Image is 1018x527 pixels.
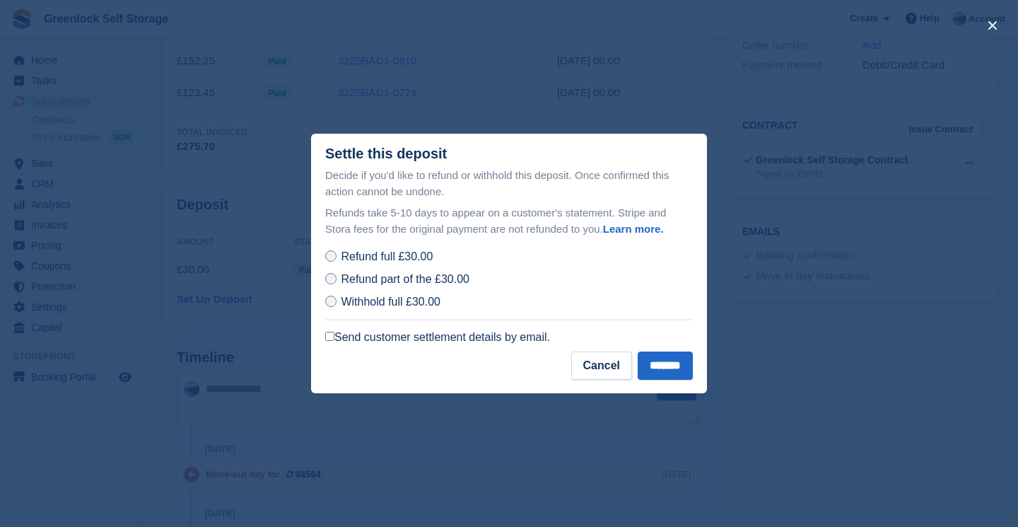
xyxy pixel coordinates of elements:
[341,273,469,285] span: Refund part of the £30.00
[325,250,337,262] input: Refund full £30.00
[571,352,632,380] button: Cancel
[325,330,550,344] label: Send customer settlement details by email.
[603,223,664,235] a: Learn more.
[325,332,334,341] input: Send customer settlement details by email.
[341,296,440,308] span: Withhold full £30.00
[325,146,447,162] div: Settle this deposit
[325,273,337,284] input: Refund part of the £30.00
[981,14,1004,37] button: close
[325,205,693,237] p: Refunds take 5-10 days to appear on a customer's statement. Stripe and Stora fees for the origina...
[325,296,337,307] input: Withhold full £30.00
[341,250,433,262] span: Refund full £30.00
[325,168,693,199] p: Decide if you'd like to refund or withhold this deposit. Once confirmed this action cannot be und...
